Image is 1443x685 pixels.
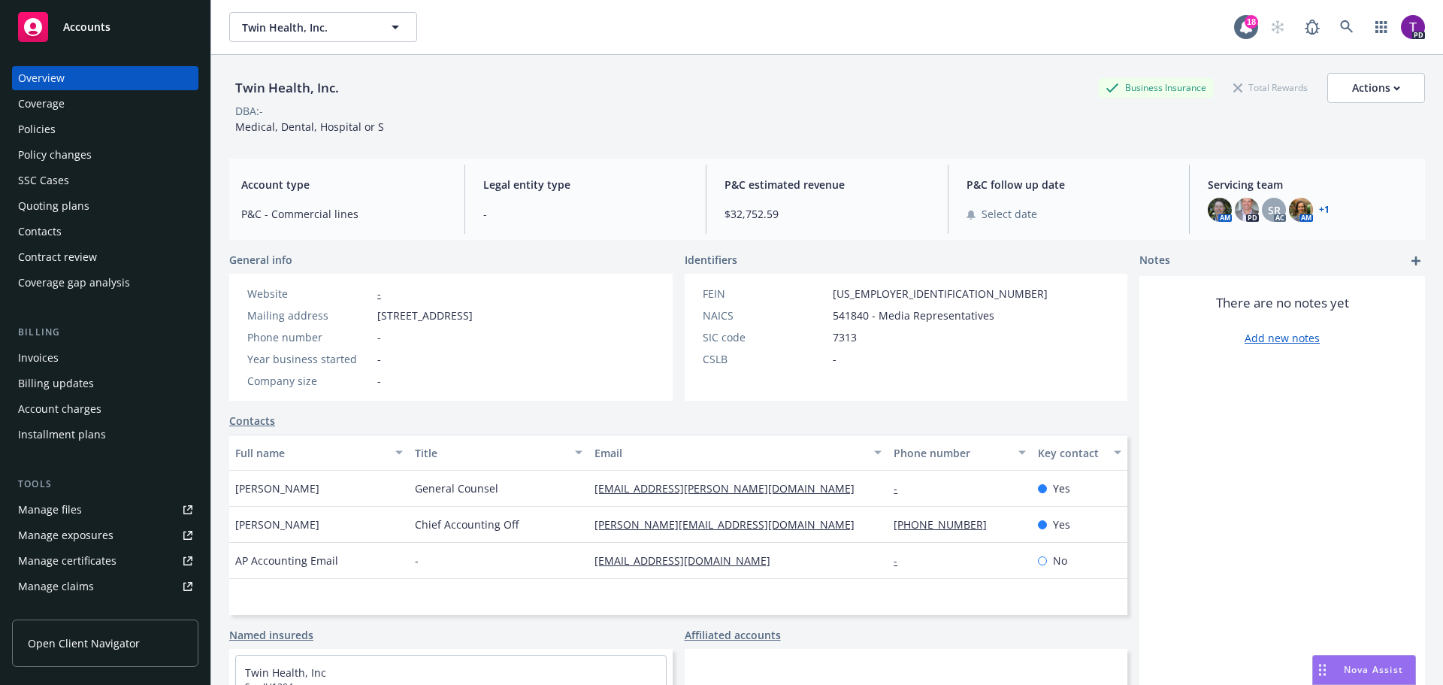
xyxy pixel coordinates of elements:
[967,177,1172,192] span: P&C follow up date
[18,549,116,573] div: Manage certificates
[18,245,97,269] div: Contract review
[982,206,1037,222] span: Select date
[377,373,381,389] span: -
[247,286,371,302] div: Website
[594,445,865,461] div: Email
[1401,15,1425,39] img: photo
[229,252,292,268] span: General info
[1344,663,1403,676] span: Nova Assist
[703,286,827,302] div: FEIN
[18,92,65,116] div: Coverage
[1319,205,1330,214] a: +1
[1332,12,1362,42] a: Search
[235,480,319,496] span: [PERSON_NAME]
[1216,294,1349,312] span: There are no notes yet
[18,271,130,295] div: Coverage gap analysis
[245,665,326,680] a: Twin Health, Inc
[1053,553,1067,568] span: No
[18,117,56,141] div: Policies
[12,477,198,492] div: Tools
[12,194,198,218] a: Quoting plans
[235,120,384,134] span: Medical, Dental, Hospital or S
[1235,198,1259,222] img: photo
[247,351,371,367] div: Year business started
[12,600,198,624] a: Manage BORs
[241,206,446,222] span: P&C - Commercial lines
[229,413,275,429] a: Contacts
[833,286,1048,302] span: [US_EMPLOYER_IDENTIFICATION_NUMBER]
[377,308,473,323] span: [STREET_ADDRESS]
[1297,12,1327,42] a: Report a Bug
[1208,198,1232,222] img: photo
[725,177,930,192] span: P&C estimated revenue
[18,600,89,624] div: Manage BORs
[483,177,688,192] span: Legal entity type
[594,553,782,568] a: [EMAIL_ADDRESS][DOMAIN_NAME]
[12,346,198,370] a: Invoices
[241,177,446,192] span: Account type
[1139,252,1170,270] span: Notes
[703,308,827,323] div: NAICS
[1053,517,1070,532] span: Yes
[415,445,566,461] div: Title
[12,220,198,244] a: Contacts
[483,206,688,222] span: -
[594,481,867,496] a: [EMAIL_ADDRESS][PERSON_NAME][DOMAIN_NAME]
[229,78,345,98] div: Twin Health, Inc.
[833,308,994,323] span: 541840 - Media Representatives
[703,329,827,345] div: SIC code
[594,517,867,532] a: [PERSON_NAME][EMAIL_ADDRESS][DOMAIN_NAME]
[1312,655,1416,685] button: Nova Assist
[409,435,588,471] button: Title
[63,21,110,33] span: Accounts
[12,6,198,48] a: Accounts
[12,523,198,547] span: Manage exposures
[725,206,930,222] span: $32,752.59
[1289,198,1313,222] img: photo
[18,66,65,90] div: Overview
[1098,78,1214,97] div: Business Insurance
[1038,445,1105,461] div: Key contact
[18,397,101,421] div: Account charges
[235,103,263,119] div: DBA: -
[229,627,313,643] a: Named insureds
[588,435,888,471] button: Email
[18,498,82,522] div: Manage files
[235,445,386,461] div: Full name
[1053,480,1070,496] span: Yes
[1263,12,1293,42] a: Start snowing
[12,168,198,192] a: SSC Cases
[12,574,198,599] a: Manage claims
[1245,330,1320,346] a: Add new notes
[18,423,106,447] div: Installment plans
[12,371,198,396] a: Billing updates
[703,351,827,367] div: CSLB
[833,329,857,345] span: 7313
[377,286,381,301] a: -
[235,517,319,532] span: [PERSON_NAME]
[1407,252,1425,270] a: add
[894,445,1009,461] div: Phone number
[1313,656,1332,684] div: Drag to move
[833,351,836,367] span: -
[12,245,198,269] a: Contract review
[1032,435,1127,471] button: Key contact
[894,553,909,568] a: -
[12,92,198,116] a: Coverage
[1245,15,1258,29] div: 18
[1352,74,1400,102] div: Actions
[18,523,113,547] div: Manage exposures
[1268,202,1281,218] span: SR
[12,423,198,447] a: Installment plans
[888,435,1031,471] button: Phone number
[18,143,92,167] div: Policy changes
[18,194,89,218] div: Quoting plans
[685,627,781,643] a: Affiliated accounts
[12,66,198,90] a: Overview
[377,351,381,367] span: -
[247,308,371,323] div: Mailing address
[247,329,371,345] div: Phone number
[1226,78,1315,97] div: Total Rewards
[12,143,198,167] a: Policy changes
[18,574,94,599] div: Manage claims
